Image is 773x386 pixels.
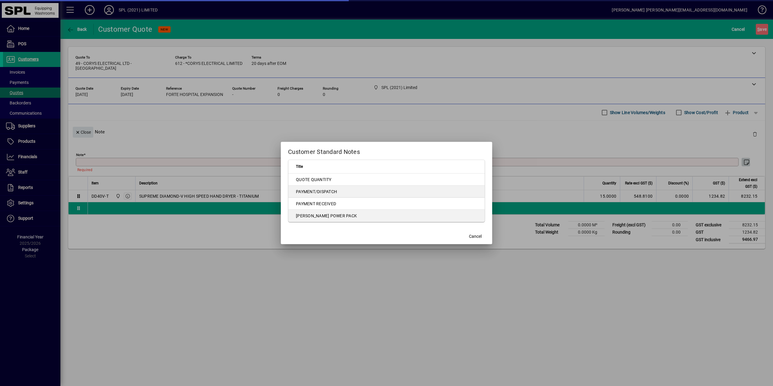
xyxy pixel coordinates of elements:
button: Cancel [466,231,485,242]
span: Cancel [469,233,482,240]
td: [PERSON_NAME] POWER PACK [288,210,485,222]
span: Title [296,163,303,170]
td: QUOTE QUANTITY [288,174,485,186]
td: PAYMENT RECEIVED [288,198,485,210]
td: PAYMENT/DISPATCH [288,186,485,198]
h2: Customer Standard Notes [281,142,492,159]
